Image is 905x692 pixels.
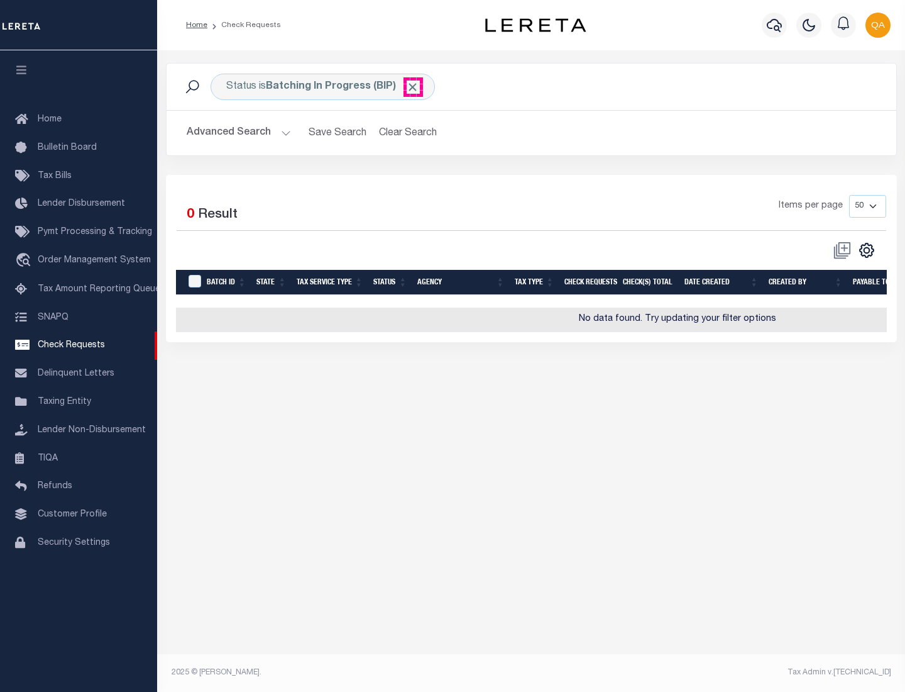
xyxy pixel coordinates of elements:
[38,285,160,294] span: Tax Amount Reporting Queue
[368,270,412,296] th: Status: activate to sort column ascending
[186,21,207,29] a: Home
[38,369,114,378] span: Delinquent Letters
[559,270,618,296] th: Check Requests
[292,270,368,296] th: Tax Service Type: activate to sort column ascending
[485,18,586,32] img: logo-dark.svg
[38,256,151,265] span: Order Management System
[412,270,510,296] th: Agency: activate to sort column ascending
[187,208,194,221] span: 0
[38,341,105,350] span: Check Requests
[38,482,72,491] span: Refunds
[251,270,292,296] th: State: activate to sort column ascending
[211,74,435,100] div: Status is
[618,270,679,296] th: Check(s) Total
[38,454,58,462] span: TIQA
[38,115,62,124] span: Home
[865,13,891,38] img: svg+xml;base64,PHN2ZyB4bWxucz0iaHR0cDovL3d3dy53My5vcmcvMjAwMC9zdmciIHBvaW50ZXItZXZlbnRzPSJub25lIi...
[510,270,559,296] th: Tax Type: activate to sort column ascending
[779,199,843,213] span: Items per page
[38,143,97,152] span: Bulletin Board
[38,228,152,237] span: Pymt Processing & Tracking
[266,82,419,92] b: Batching In Progress (BIP)
[207,20,281,31] li: Check Requests
[540,667,891,678] div: Tax Admin v.[TECHNICAL_ID]
[764,270,848,296] th: Created By: activate to sort column ascending
[38,426,146,435] span: Lender Non-Disbursement
[38,313,69,321] span: SNAPQ
[202,270,251,296] th: Batch Id: activate to sort column ascending
[15,253,35,269] i: travel_explore
[187,121,291,145] button: Advanced Search
[38,398,91,406] span: Taxing Entity
[301,121,374,145] button: Save Search
[38,510,107,519] span: Customer Profile
[38,539,110,547] span: Security Settings
[38,172,72,181] span: Tax Bills
[198,205,238,225] label: Result
[374,121,442,145] button: Clear Search
[162,667,532,678] div: 2025 © [PERSON_NAME].
[38,199,125,208] span: Lender Disbursement
[679,270,764,296] th: Date Created: activate to sort column ascending
[406,81,419,94] span: Click to Remove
